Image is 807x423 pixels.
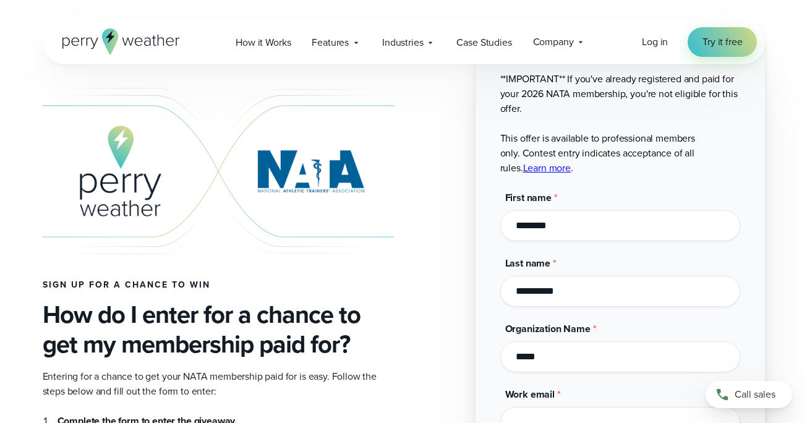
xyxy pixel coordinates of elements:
[225,30,301,55] a: How it Works
[500,72,740,176] p: **IMPORTANT** If you've already registered and paid for your 2026 NATA membership, you're not eli...
[456,35,511,50] span: Case Studies
[43,300,394,359] h3: How do I enter for a chance to get my membership paid for?
[382,35,423,50] span: Industries
[642,35,668,49] a: Log in
[505,256,551,270] span: Last name
[43,369,394,399] p: Entering for a chance to get your NATA membership paid for is easy. Follow the steps below and fi...
[43,280,394,290] h4: Sign up for a chance to win
[702,35,742,49] span: Try it free
[236,35,291,50] span: How it Works
[505,190,552,205] span: First name
[446,30,522,55] a: Case Studies
[688,27,757,57] a: Try it free
[523,161,571,175] a: Learn more
[735,387,775,402] span: Call sales
[706,381,792,408] a: Call sales
[505,387,555,401] span: Work email
[505,322,591,336] span: Organization Name
[533,35,574,49] span: Company
[312,35,349,50] span: Features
